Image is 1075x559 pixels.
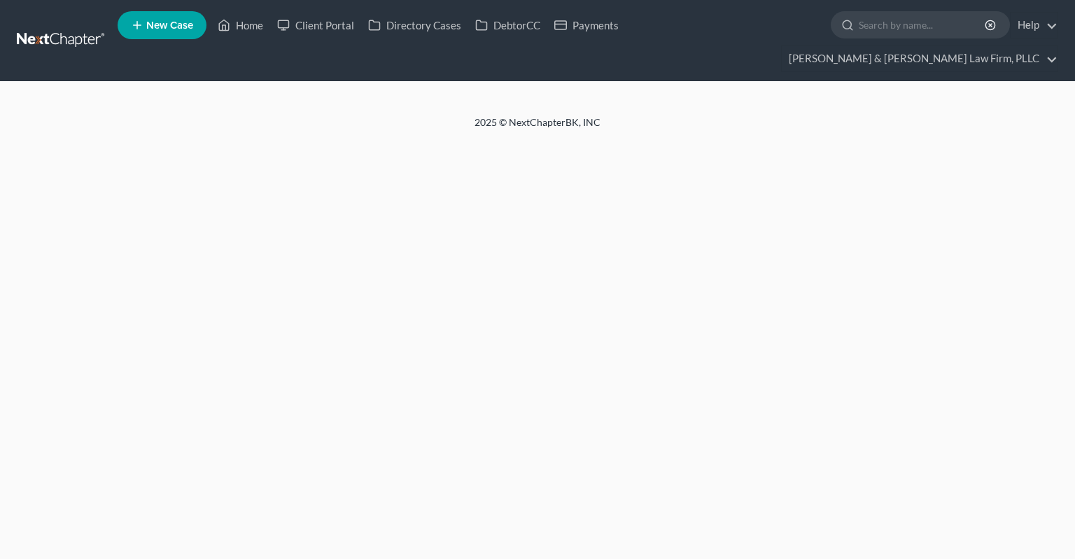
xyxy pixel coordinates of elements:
a: Payments [547,13,626,38]
a: Help [1011,13,1058,38]
a: [PERSON_NAME] & [PERSON_NAME] Law Firm, PLLC [782,46,1058,71]
a: DebtorCC [468,13,547,38]
div: 2025 © NextChapterBK, INC [139,115,936,141]
a: Home [211,13,270,38]
span: New Case [146,20,193,31]
a: Directory Cases [361,13,468,38]
a: Client Portal [270,13,361,38]
input: Search by name... [859,12,987,38]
